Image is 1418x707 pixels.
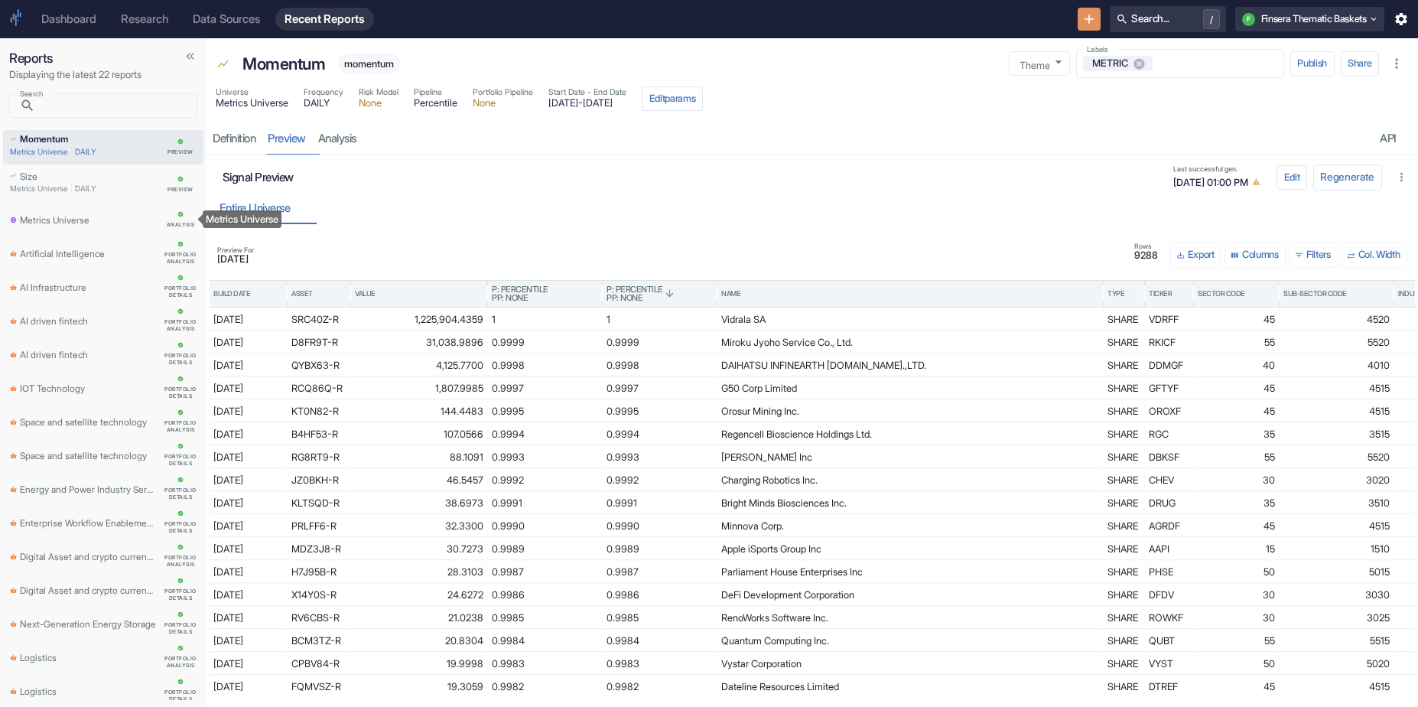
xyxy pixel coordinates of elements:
[1107,561,1140,583] div: SHARE
[20,447,147,463] p: Space and satellite technology
[161,655,200,669] div: Portfolio Analysis
[10,184,72,193] span: Metrics Universe
[642,86,703,111] button: Editparams
[607,515,713,537] div: 0.9990
[20,514,158,530] p: Enterprise Workflow Enablement Platforms
[1348,288,1359,299] button: Sort
[1149,400,1189,422] div: OROXF
[213,308,283,331] div: [DATE]
[3,474,203,504] a: Energy and Power Industry Services
[1149,607,1189,629] div: ROWKF
[721,561,1099,583] div: Parliament House Enterprises Inc
[1107,331,1140,353] div: SHARE
[1107,308,1140,331] div: SHARE
[167,148,194,155] div: preview
[1242,13,1255,26] div: F
[549,288,561,299] button: Sort
[291,630,346,652] div: BCM3TZ-R
[213,492,283,514] div: [DATE]
[213,132,255,146] div: Definition
[213,400,283,422] div: [DATE]
[1149,288,1172,299] div: Ticker
[161,251,200,265] div: Portfolio Analysis
[721,538,1099,560] div: Apple iSports Group Inc
[607,377,713,399] div: 0.9997
[291,331,346,353] div: D8FR9T-R
[338,58,400,70] span: momentum
[291,308,346,331] div: SRC40Z-R
[607,446,713,468] div: 0.9993
[414,86,457,99] span: Pipeline
[161,285,200,298] div: Portfolio Details
[1283,354,1390,376] div: 4010
[1107,492,1140,514] div: SHARE
[1341,243,1407,267] button: Col. Width
[20,89,43,99] label: Search
[607,630,713,652] div: 0.9984
[721,423,1099,445] div: Regencell Bioscience Holdings Ltd.
[492,400,598,422] div: 0.9995
[1107,607,1140,629] div: SHARE
[213,288,250,299] div: Build Date
[1198,584,1275,606] div: 30
[20,130,68,146] p: Momentum
[1149,630,1189,652] div: QUBT
[10,413,18,428] span: Basket
[1246,288,1257,299] button: Sort
[3,373,203,403] a: IOT Technology
[10,211,18,226] span: Universe
[1198,400,1275,422] div: 45
[291,607,346,629] div: RV6CBS-R
[20,346,88,362] p: AI driven fintech
[721,331,1099,353] div: Miroku Jyoho Service Co., Ltd.
[239,47,330,80] div: Momentum
[1198,446,1275,468] div: 55
[1283,446,1390,468] div: 5520
[1283,515,1390,537] div: 4515
[216,86,288,99] span: Universe
[1283,561,1390,583] div: 5015
[1149,446,1189,468] div: DBKSF
[1283,538,1390,560] div: 1510
[355,492,483,514] div: 38.6973
[275,8,374,31] a: Recent Reports
[1235,7,1384,31] button: FFinsera Thematic Baskets
[285,12,365,26] div: Recent Reports
[1198,377,1275,399] div: 45
[721,400,1099,422] div: Orosur Mining Inc.
[607,354,713,376] div: 0.9998
[20,211,89,227] p: Metrics Universe
[1125,288,1137,299] button: Sort
[607,308,713,331] div: 1
[167,186,194,193] div: preview
[167,221,195,228] div: analysis
[10,245,18,260] span: Basket
[1283,423,1390,445] div: 3515
[20,279,86,295] p: AI Infrastructure
[1078,8,1101,31] button: New Resource
[1149,469,1189,491] div: CHEV
[161,689,200,702] div: Portfolio Details
[161,621,200,635] div: Portfolio Details
[492,294,528,302] span: PP: None
[721,446,1099,468] div: [PERSON_NAME] Inc
[291,354,346,376] div: QYBX63-R
[161,520,200,534] div: Portfolio Details
[3,204,203,235] a: Metrics Universe
[721,607,1099,629] div: RenoWorks Software Inc.
[20,683,57,699] p: Logistics
[1107,446,1140,468] div: SHARE
[242,52,325,77] p: Momentum
[161,419,200,433] div: Portfolio Analysis
[9,50,197,66] h6: Reports
[492,630,598,652] div: 0.9984
[161,453,200,467] div: Portfolio Details
[473,86,533,99] span: Portfolio Pipeline
[3,676,203,706] a: Logistics
[213,423,283,445] div: [DATE]
[1198,354,1275,376] div: 40
[1083,56,1153,71] div: METRIC
[355,423,483,445] div: 107.0566
[10,130,18,145] span: Signal
[220,201,291,216] div: Entire Universe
